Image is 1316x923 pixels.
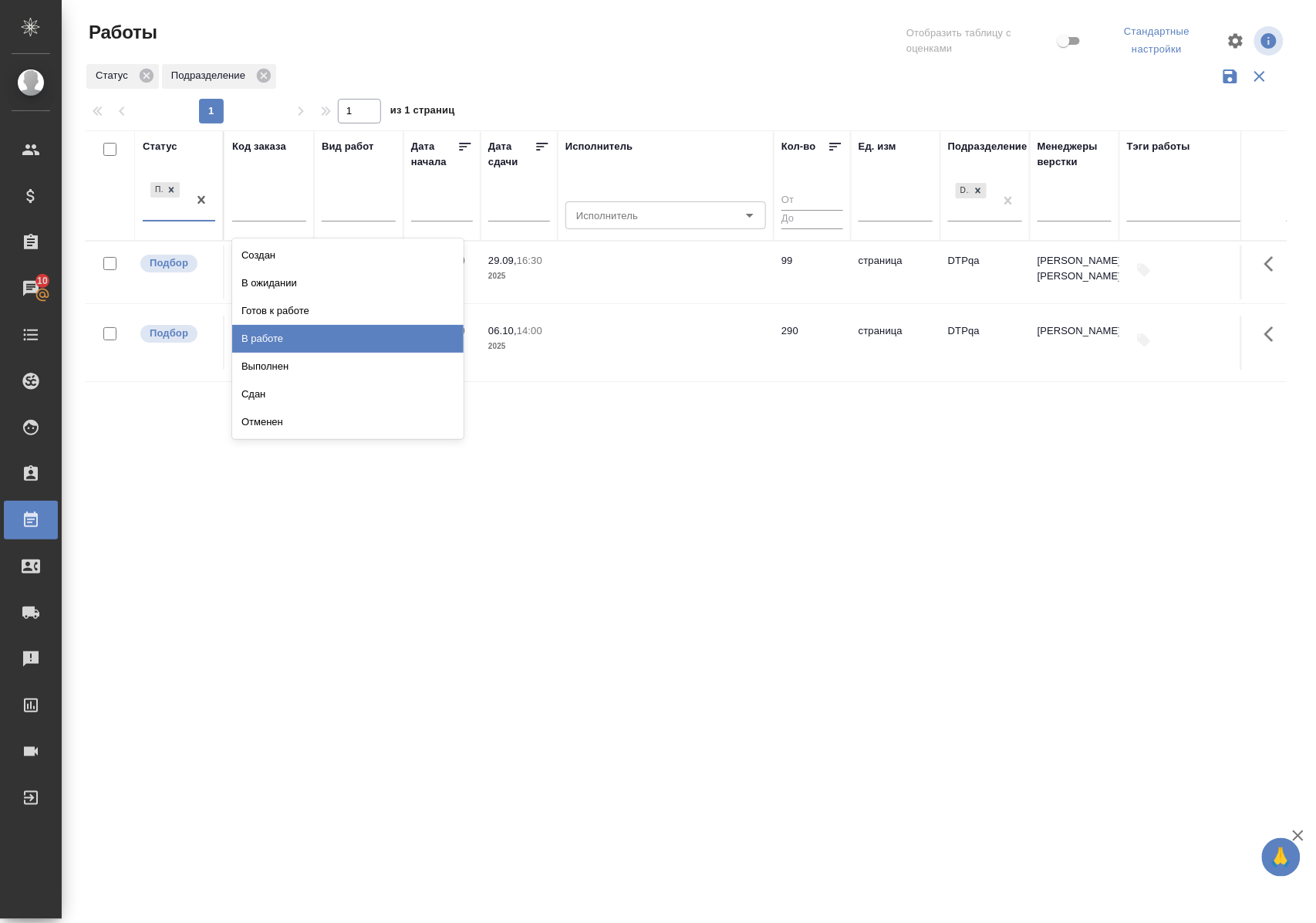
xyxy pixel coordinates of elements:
[565,139,633,154] div: Исполнитель
[956,183,970,199] div: DTPqa
[940,245,1030,299] td: DTPqa
[488,255,517,266] p: 29.09,
[86,64,159,89] div: Статус
[1255,245,1292,282] button: Здесь прячутся важные кнопки
[781,191,843,211] input: От
[488,269,550,284] p: 2025
[150,255,188,271] p: Подбор
[232,353,464,380] div: Выполнен
[1038,323,1112,339] p: [PERSON_NAME]
[851,245,940,299] td: страница
[232,408,464,436] div: Отменен
[906,25,1054,56] span: Отобразить таблицу с оценками
[232,139,286,154] div: Код заказа
[1254,26,1287,56] span: Посмотреть информацию
[488,339,550,354] p: 2025
[1127,323,1161,357] button: Добавить тэги
[150,182,163,198] div: Подбор
[232,242,464,269] div: Создан
[948,139,1027,154] div: Подразделение
[1262,838,1301,877] button: 🙏
[232,380,464,408] div: Сдан
[143,139,177,154] div: Статус
[517,325,542,336] p: 14:00
[232,325,464,353] div: В работе
[28,273,57,289] span: 10
[774,245,851,299] td: 99
[859,139,896,154] div: Ед. изм
[1097,20,1217,62] div: split button
[171,68,251,83] p: Подразделение
[150,326,188,341] p: Подбор
[322,139,374,154] div: Вид работ
[1245,62,1274,91] button: Сбросить фильтры
[488,325,517,336] p: 06.10,
[1217,22,1254,59] span: Настроить таблицу
[774,316,851,370] td: 290
[1268,841,1294,874] span: 🙏
[1127,253,1161,287] button: Добавить тэги
[232,269,464,297] div: В ожидании
[85,20,157,45] span: Работы
[1127,139,1190,154] div: Тэги работы
[162,64,276,89] div: Подразделение
[851,316,940,370] td: страница
[488,139,535,170] div: Дата сдачи
[954,181,988,201] div: DTPqa
[4,269,58,308] a: 10
[781,139,816,154] div: Кол-во
[390,101,455,123] span: из 1 страниц
[96,68,133,83] p: Статус
[139,323,215,344] div: Можно подбирать исполнителей
[1255,316,1292,353] button: Здесь прячутся важные кнопки
[1038,253,1112,284] p: [PERSON_NAME], [PERSON_NAME]
[232,297,464,325] div: Готов к работе
[940,316,1030,370] td: DTPqa
[1216,62,1245,91] button: Сохранить фильтры
[1038,139,1112,170] div: Менеджеры верстки
[739,205,761,226] button: Open
[517,255,542,266] p: 16:30
[411,139,457,170] div: Дата начала
[781,210,843,229] input: До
